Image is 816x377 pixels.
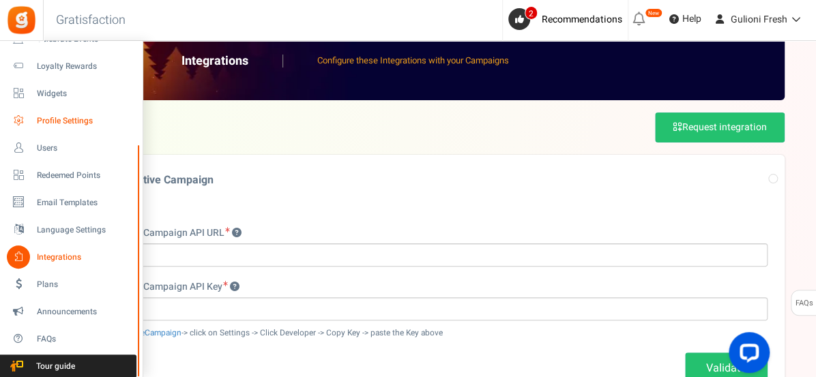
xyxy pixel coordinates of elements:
a: Integrations [5,245,136,269]
a: Redeemed Points [5,164,136,187]
h2: Integrations [181,55,283,68]
a: Plans [5,273,136,296]
span: Language Settings [37,224,132,236]
span: Active Campaign [130,172,214,188]
label: Enter ActiveCampaign API Key [92,280,239,294]
span: Users [37,142,132,154]
a: Loyalty Rewards [5,55,136,78]
span: FAQs [37,333,132,345]
img: Gratisfaction [6,5,37,35]
small: Login to -> click on Settings -> Click Developer -> Copy Key -> paste the Key above [92,327,768,339]
span: Profile Settings [37,115,132,127]
a: Request integration [655,112,785,142]
span: Widgets [37,88,132,100]
span: Gulioni Fresh [731,12,787,27]
a: Language Settings [5,218,136,241]
a: ActiveCampaign [122,327,181,339]
span: Redeemed Points [37,170,132,181]
span: Help [679,12,701,26]
span: Recommendations [542,12,622,27]
span: FAQs [795,290,813,316]
a: Users [5,136,136,160]
span: Plans [37,279,132,290]
label: Enter ActiveCampaign API URL [92,226,242,240]
a: 2 Recommendations [508,8,628,30]
span: 2 [525,6,538,20]
a: Announcements [5,300,136,323]
span: Tour guide [6,361,102,372]
span: Loyalty Rewards [37,61,132,72]
a: Help [664,8,707,30]
a: FAQs [5,327,136,350]
a: Email Templates [5,191,136,214]
em: New [645,8,662,18]
span: Integrations [37,252,132,263]
span: Announcements [37,306,132,318]
a: Widgets [5,82,136,105]
a: Profile Settings [5,109,136,132]
p: Configure these Integrations with your Campaigns [317,55,509,67]
span: Email Templates [37,197,132,209]
h3: Gratisfaction [41,7,141,34]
